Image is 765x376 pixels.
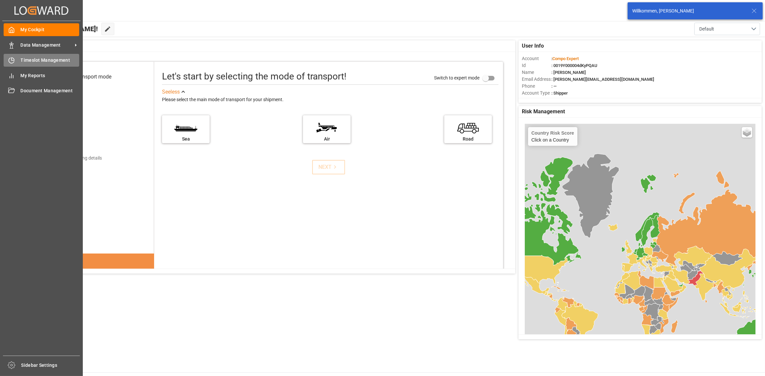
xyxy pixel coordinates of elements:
span: My Reports [21,72,80,79]
div: Select transport mode [60,73,111,81]
span: User Info [522,42,544,50]
div: See less [162,88,180,96]
span: : [PERSON_NAME][EMAIL_ADDRESS][DOMAIN_NAME] [551,77,654,82]
span: Account Type [522,90,551,97]
span: Data Management [21,42,73,49]
div: Air [306,136,347,143]
a: Timeslot Management [4,54,79,67]
span: : — [551,84,557,89]
a: Layers [742,127,752,138]
div: Let's start by selecting the mode of transport! [162,70,346,83]
span: Risk Management [522,108,565,116]
button: NEXT [312,160,345,174]
h4: Country Risk Score [531,130,574,136]
span: Name [522,69,551,76]
span: Timeslot Management [21,57,80,64]
button: open menu [694,23,760,35]
span: Sidebar Settings [21,362,80,369]
span: : 0019Y000004dKyPQAU [551,63,597,68]
span: My Cockpit [21,26,80,33]
span: Default [699,26,714,33]
span: Account [522,55,551,62]
span: Document Management [21,87,80,94]
span: Phone [522,83,551,90]
span: : [PERSON_NAME] [551,70,586,75]
span: : [551,56,579,61]
span: Id [522,62,551,69]
span: : Shipper [551,91,568,96]
div: Sea [165,136,206,143]
div: Click on a Country [531,130,574,143]
span: Email Address [522,76,551,83]
a: My Cockpit [4,23,79,36]
div: NEXT [318,163,338,171]
div: Please select the main mode of transport for your shipment. [162,96,498,104]
a: Document Management [4,84,79,97]
div: Willkommen, [PERSON_NAME] [632,8,745,14]
span: Compo Expert [552,56,579,61]
a: My Reports [4,69,79,82]
div: Road [448,136,489,143]
span: Hello [PERSON_NAME]! [27,23,98,35]
span: Switch to expert mode [434,75,479,80]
